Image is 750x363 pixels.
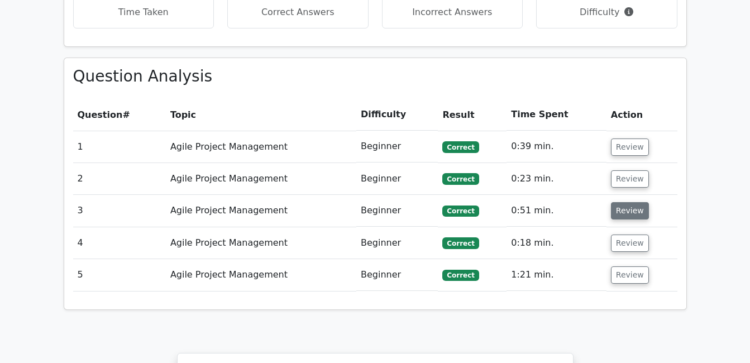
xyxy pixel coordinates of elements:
[507,163,606,195] td: 0:23 min.
[73,227,166,259] td: 4
[507,259,606,291] td: 1:21 min.
[546,6,668,19] p: Difficulty
[442,206,479,217] span: Correct
[166,195,356,227] td: Agile Project Management
[611,202,649,219] button: Review
[611,266,649,284] button: Review
[611,138,649,156] button: Review
[611,170,649,188] button: Review
[356,227,438,259] td: Beginner
[606,99,677,131] th: Action
[166,227,356,259] td: Agile Project Management
[507,99,606,131] th: Time Spent
[73,163,166,195] td: 2
[83,6,205,19] p: Time Taken
[73,99,166,131] th: #
[611,235,649,252] button: Review
[356,99,438,131] th: Difficulty
[442,173,479,184] span: Correct
[166,163,356,195] td: Agile Project Management
[507,131,606,163] td: 0:39 min.
[356,163,438,195] td: Beginner
[73,259,166,291] td: 5
[356,259,438,291] td: Beginner
[166,99,356,131] th: Topic
[73,195,166,227] td: 3
[442,237,479,249] span: Correct
[507,195,606,227] td: 0:51 min.
[391,6,514,19] p: Incorrect Answers
[438,99,507,131] th: Result
[507,227,606,259] td: 0:18 min.
[73,67,677,86] h3: Question Analysis
[237,6,359,19] p: Correct Answers
[166,131,356,163] td: Agile Project Management
[356,195,438,227] td: Beginner
[442,270,479,281] span: Correct
[356,131,438,163] td: Beginner
[78,109,123,120] span: Question
[442,141,479,152] span: Correct
[73,131,166,163] td: 1
[166,259,356,291] td: Agile Project Management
